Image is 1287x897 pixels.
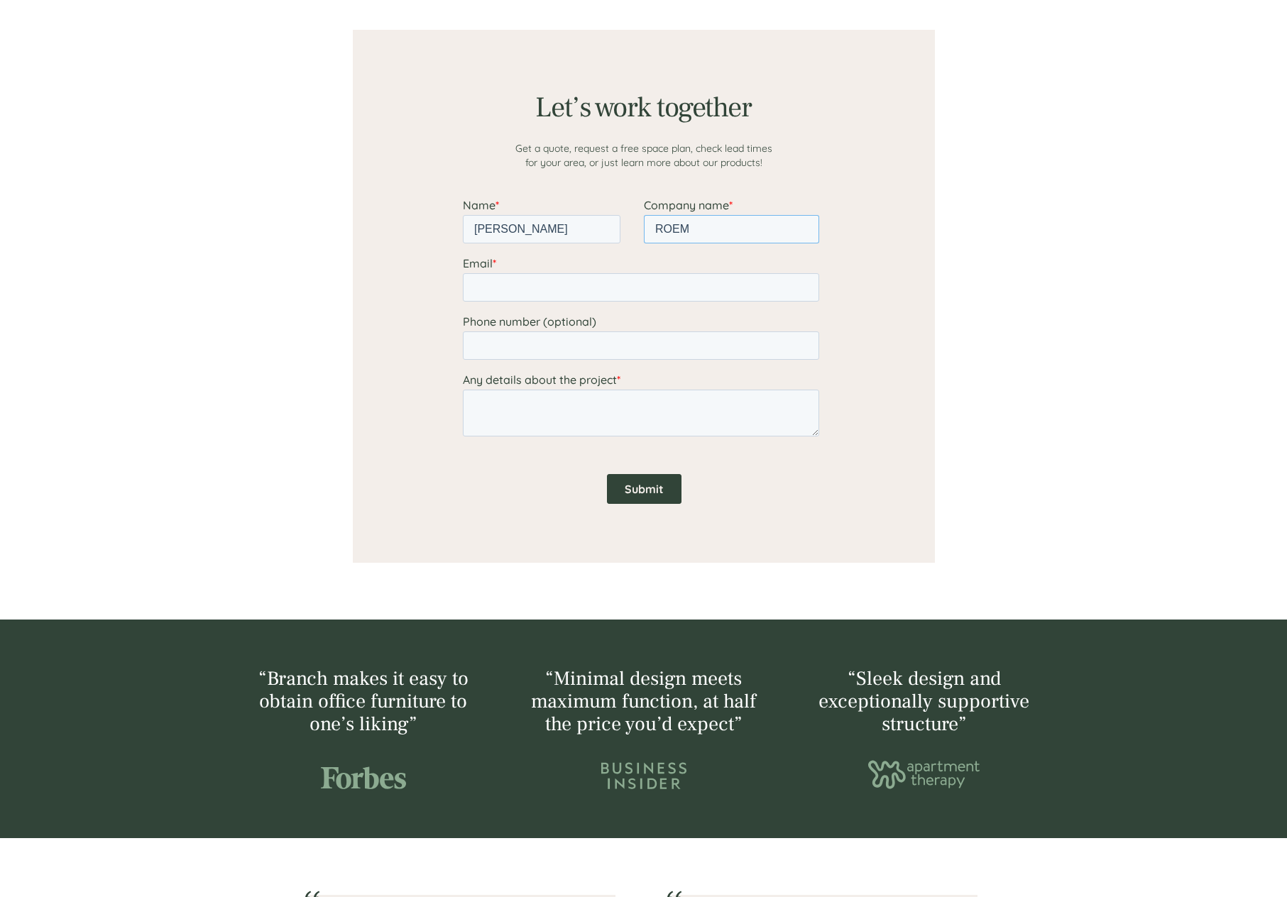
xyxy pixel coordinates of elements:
span: Get a quote, request a free space plan, check lead times for your area, or just learn more about ... [515,142,772,169]
iframe: Form 0 [463,198,825,529]
span: “Minimal design meets maximum function, at half the price you’d expect” [531,666,756,737]
span: Let’s work together [535,89,751,126]
span: “Sleek design and exceptionally supportive structure” [818,666,1029,737]
span: “Branch makes it easy to obtain office furniture to one’s liking” [258,666,469,737]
